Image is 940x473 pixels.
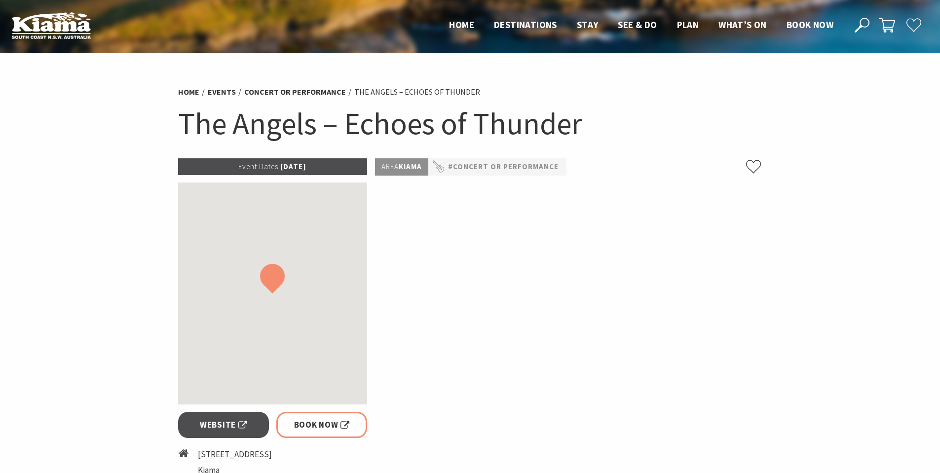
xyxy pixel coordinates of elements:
span: Event Dates: [238,162,280,171]
img: Kiama Logo [12,12,91,39]
a: Events [208,87,236,97]
span: Book Now [294,418,350,432]
a: #Concert or Performance [448,161,559,173]
h1: The Angels – Echoes of Thunder [178,104,762,144]
a: Book Now [276,412,368,438]
span: Book now [787,19,833,31]
p: Kiama [375,158,428,176]
span: Home [449,19,474,31]
span: See & Do [618,19,657,31]
span: Destinations [494,19,557,31]
span: Website [200,418,247,432]
a: Home [178,87,199,97]
span: Area [381,162,399,171]
p: [DATE] [178,158,368,175]
span: What’s On [718,19,767,31]
span: Stay [577,19,599,31]
span: Plan [677,19,699,31]
nav: Main Menu [439,17,843,34]
li: The Angels – Echoes of Thunder [354,86,480,99]
a: Website [178,412,269,438]
li: [STREET_ADDRESS] [198,448,294,461]
a: Concert or Performance [244,87,346,97]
